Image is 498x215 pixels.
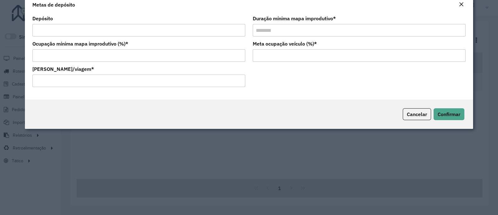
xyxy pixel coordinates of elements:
[32,65,94,73] label: [PERSON_NAME]/viagem
[253,15,336,22] label: Duração mínima mapa improdutivo
[32,15,53,22] label: Depósito
[403,108,431,120] button: Cancelar
[457,1,466,9] button: Close
[253,40,317,47] label: Meta ocupação veículo (%)
[32,40,128,47] label: Ocupação mínima mapa improdutivo (%)
[32,1,75,8] h4: Metas de depósito
[407,111,427,117] span: Cancelar
[434,108,464,120] button: Confirmar
[438,111,460,117] span: Confirmar
[459,2,464,7] em: Fechar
